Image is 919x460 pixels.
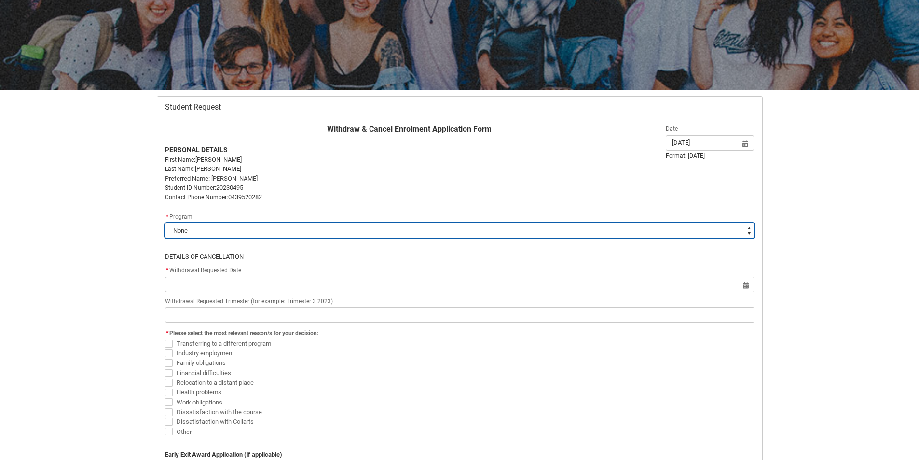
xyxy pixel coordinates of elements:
[165,183,654,193] p: 20230495
[166,267,168,274] abbr: required
[177,418,254,425] span: Dissatisfaction with Collarts
[166,330,168,336] abbr: required
[165,155,654,165] p: [PERSON_NAME]
[177,340,271,347] span: Transferring to a different program
[165,146,228,153] strong: PERSONAL DETAILS
[177,408,262,416] span: Dissatisfaction with the course
[165,164,654,174] p: [PERSON_NAME]
[165,267,241,274] span: Withdrawal Requested Date
[165,298,333,305] span: Withdrawal Requested Trimester (for example: Trimester 3 2023)
[165,156,195,163] span: First Name:
[666,125,678,132] span: Date
[165,102,221,112] span: Student Request
[165,184,216,191] span: Student ID Number:
[165,166,195,172] span: Last Name:
[177,389,221,396] span: Health problems
[177,369,231,376] span: Financial difficulties
[166,213,168,220] abbr: required
[228,194,262,201] span: 0439520282
[177,349,234,357] span: Industry employment
[177,359,226,366] span: Family obligations
[169,330,318,336] span: Please select the most relevant reason/s for your decision:
[327,125,492,134] strong: Withdraw & Cancel Enrolment Application Form
[177,428,192,435] span: Other
[177,399,222,406] span: Work obligations
[165,194,228,201] span: Contact Phone Number:
[169,213,192,220] span: Program
[666,152,754,160] div: Format: [DATE]
[165,451,282,458] b: Early Exit Award Application (if applicable)
[177,379,254,386] span: Relocation to a distant place
[165,175,258,182] span: Preferred Name: [PERSON_NAME]
[165,252,754,262] p: DETAILS OF CANCELLATION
